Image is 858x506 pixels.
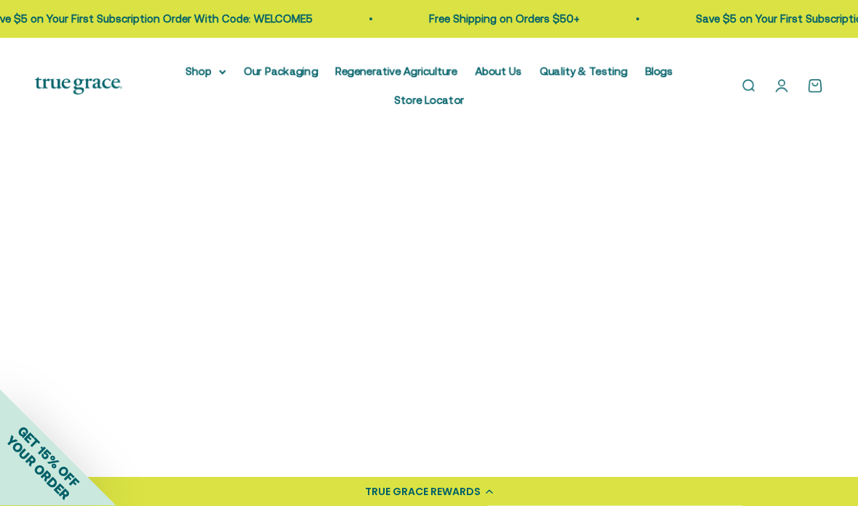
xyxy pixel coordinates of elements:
[3,433,73,503] span: YOUR ORDER
[185,63,226,80] summary: Shop
[394,94,464,106] a: Store Locator
[475,65,522,77] a: About Us
[244,65,318,77] a: Our Packaging
[645,65,673,77] a: Blogs
[365,484,481,499] div: TRUE GRACE REWARDS
[428,12,579,25] a: Free Shipping on Orders $50+
[335,65,457,77] a: Regenerative Agriculture
[15,423,82,491] span: GET 15% OFF
[540,65,628,77] a: Quality & Testing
